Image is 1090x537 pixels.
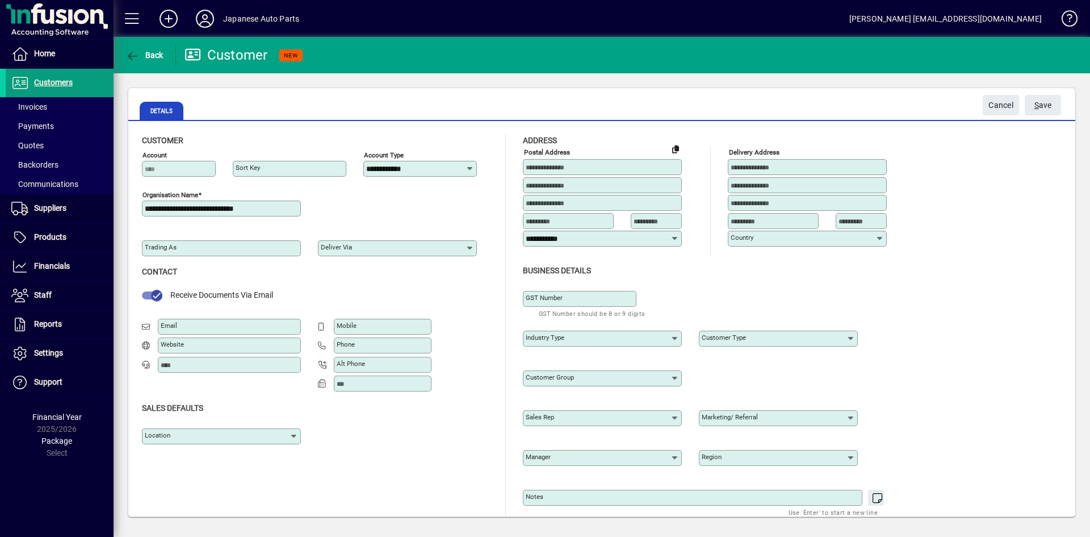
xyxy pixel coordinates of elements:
[161,322,177,330] mat-label: Email
[849,10,1042,28] div: [PERSON_NAME] [EMAIL_ADDRESS][DOMAIN_NAME]
[1034,101,1039,110] span: S
[702,334,746,342] mat-label: Customer type
[6,281,114,310] a: Staff
[1034,96,1052,115] span: ave
[123,45,166,65] button: Back
[11,122,54,131] span: Payments
[145,243,177,251] mat-label: Trading as
[731,234,753,242] mat-label: Country
[161,340,184,348] mat-label: Website
[142,267,177,276] span: Contact
[6,116,114,136] a: Payments
[142,151,167,159] mat-label: Account
[364,151,404,159] mat-label: Account Type
[142,191,198,199] mat-label: Organisation name
[789,506,878,519] mat-hint: Use 'Enter' to start a new line
[34,78,73,87] span: Customers
[170,290,273,299] span: Receive Documents Via Email
[6,339,114,368] a: Settings
[34,377,62,386] span: Support
[125,51,163,60] span: Back
[32,413,82,422] span: Financial Year
[185,46,268,64] div: Customer
[6,136,114,155] a: Quotes
[526,373,574,381] mat-label: Customer group
[526,453,551,461] mat-label: Manager
[11,160,58,169] span: Backorders
[140,102,183,120] span: Details
[6,252,114,281] a: Financials
[6,97,114,116] a: Invoices
[34,232,66,242] span: Products
[666,140,685,158] button: Copy to Delivery address
[6,194,114,223] a: Suppliers
[11,180,78,189] span: Communications
[523,136,557,145] span: Address
[114,45,176,65] app-page-header-button: Back
[34,290,52,299] span: Staff
[142,136,183,145] span: Customer
[6,174,114,194] a: Communications
[702,413,758,421] mat-label: Marketing/ Referral
[539,307,645,320] mat-hint: GST Number should be 8 or 9 digits
[337,340,355,348] mat-label: Phone
[6,155,114,174] a: Backorders
[526,334,564,342] mat-label: Industry type
[150,9,187,29] button: Add
[1053,2,1076,39] a: Knowledge Base
[34,49,55,58] span: Home
[6,310,114,339] a: Reports
[337,322,357,330] mat-label: Mobile
[526,493,543,501] mat-label: Notes
[187,9,223,29] button: Profile
[142,403,203,413] span: Sales defaults
[284,52,298,59] span: NEW
[526,294,563,302] mat-label: GST Number
[11,141,44,150] span: Quotes
[236,164,260,172] mat-label: Sort key
[41,436,72,446] span: Package
[11,102,47,111] span: Invoices
[983,95,1019,115] button: Cancel
[337,360,365,368] mat-label: Alt Phone
[6,368,114,397] a: Support
[526,413,554,421] mat-label: Sales rep
[223,10,299,28] div: Japanese Auto Parts
[702,453,722,461] mat-label: Region
[321,243,352,251] mat-label: Deliver via
[145,431,170,439] mat-label: Location
[34,319,62,328] span: Reports
[6,223,114,252] a: Products
[1025,95,1061,115] button: Save
[6,40,114,68] a: Home
[988,96,1013,115] span: Cancel
[34,203,66,213] span: Suppliers
[34,261,70,270] span: Financials
[34,348,63,357] span: Settings
[523,266,591,275] span: Business details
